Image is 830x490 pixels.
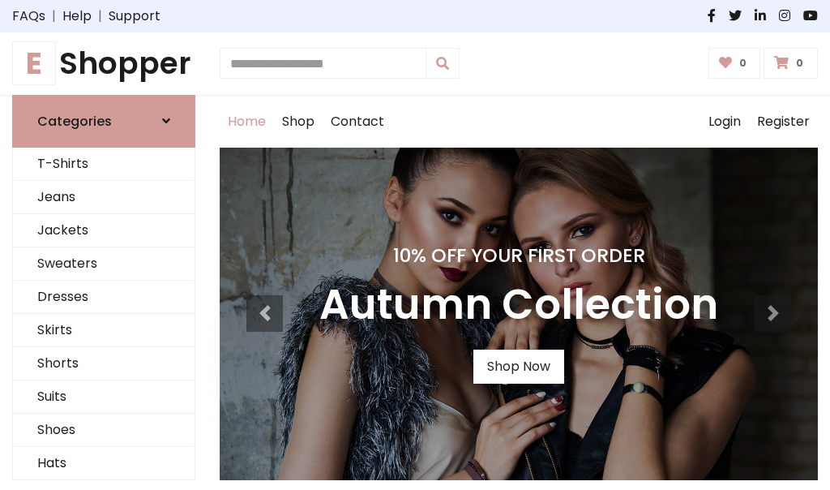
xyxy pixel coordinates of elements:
[13,314,195,347] a: Skirts
[12,45,195,82] a: EShopper
[12,41,56,85] span: E
[109,6,160,26] a: Support
[13,414,195,447] a: Shoes
[45,6,62,26] span: |
[13,181,195,214] a: Jeans
[62,6,92,26] a: Help
[13,281,195,314] a: Dresses
[12,45,195,82] h1: Shopper
[37,114,112,129] h6: Categories
[13,347,195,380] a: Shorts
[13,214,195,247] a: Jackets
[323,96,392,148] a: Contact
[749,96,818,148] a: Register
[319,244,718,267] h4: 10% Off Your First Order
[708,48,761,79] a: 0
[735,56,751,71] span: 0
[13,148,195,181] a: T-Shirts
[13,247,195,281] a: Sweaters
[274,96,323,148] a: Shop
[792,56,807,71] span: 0
[220,96,274,148] a: Home
[764,48,818,79] a: 0
[319,280,718,330] h3: Autumn Collection
[12,95,195,148] a: Categories
[700,96,749,148] a: Login
[92,6,109,26] span: |
[473,350,564,384] a: Shop Now
[13,447,195,480] a: Hats
[12,6,45,26] a: FAQs
[13,380,195,414] a: Suits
